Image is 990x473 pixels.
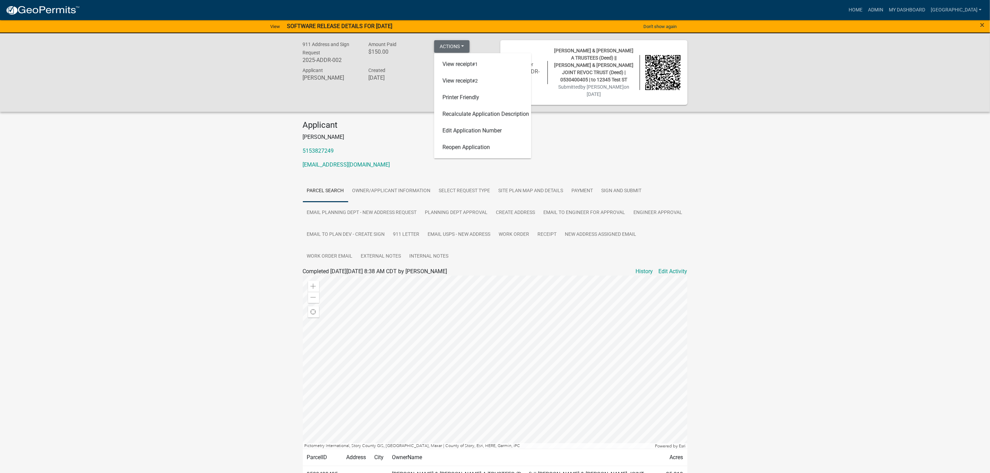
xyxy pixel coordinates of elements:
[534,224,561,246] a: Receipt
[434,56,531,73] a: View receipt#1
[303,57,358,63] h6: 2025-ADDR-002
[405,246,453,268] a: Internal Notes
[434,73,531,89] a: View receipt#2
[370,449,388,466] td: City
[662,449,687,466] td: Acres
[434,139,531,156] a: Reopen Application
[368,74,424,81] h6: [DATE]
[303,120,687,130] h4: Applicant
[434,89,531,106] a: Printer Friendly
[494,180,568,202] a: Site Plan Map and Details
[389,224,424,246] a: 911 Letter
[303,202,421,224] a: Email Planning Dept - new address request
[303,68,323,73] span: Applicant
[308,292,319,303] div: Zoom out
[303,443,654,449] div: Pictometry International, Story County GIS, [GEOGRAPHIC_DATA], Maxar | County of Story, Esri, HER...
[434,123,531,139] a: Edit Application Number
[636,267,653,276] a: History
[580,84,624,90] span: by [PERSON_NAME]
[421,202,492,224] a: Planning Dept Approval
[303,246,357,268] a: Work Order Email
[495,224,534,246] a: Work Order
[308,306,319,318] div: Find my location
[928,3,984,17] a: [GEOGRAPHIC_DATA]
[342,449,370,466] td: Address
[679,444,686,448] a: Esri
[348,180,435,202] a: Owner/Applicant information
[434,40,470,53] button: Actions
[435,180,494,202] a: Select Request Type
[268,21,283,32] a: View
[357,246,405,268] a: External Notes
[308,281,319,292] div: Zoom in
[434,53,531,159] div: Actions
[654,443,687,449] div: Powered by
[561,224,641,246] a: New Address Assigned Email
[303,224,389,246] a: Email to Plan Dev - create sign
[368,42,396,47] span: Amount Paid
[303,449,342,466] td: ParcelID
[303,133,687,141] p: [PERSON_NAME]
[554,48,633,82] span: [PERSON_NAME] & [PERSON_NAME] A TRUSTEES (Deed) || [PERSON_NAME] & [PERSON_NAME] JOINT REVOC TRUS...
[980,21,985,29] button: Close
[303,148,334,154] a: 5153827249
[303,42,350,55] span: 911 Address and Sign Request
[865,3,886,17] a: Admin
[645,55,681,90] img: QR code
[303,161,390,168] a: [EMAIL_ADDRESS][DOMAIN_NAME]
[472,79,478,83] span: #2
[388,449,662,466] td: OwnerName
[492,202,540,224] a: Create Address
[368,68,385,73] span: Created
[424,224,495,246] a: Email USPS - new address
[472,62,478,67] span: #1
[886,3,928,17] a: My Dashboard
[659,267,687,276] a: Edit Activity
[303,74,358,81] h6: [PERSON_NAME]
[303,268,447,275] span: Completed [DATE][DATE] 8:38 AM CDT by [PERSON_NAME]
[368,48,424,55] h6: $150.00
[287,23,392,29] strong: SOFTWARE RELEASE DETAILS FOR [DATE]
[558,84,629,97] span: Submitted on [DATE]
[597,180,646,202] a: Sign and Submit
[303,180,348,202] a: Parcel search
[630,202,687,224] a: Engineer approval
[846,3,865,17] a: Home
[568,180,597,202] a: Payment
[641,21,680,32] button: Don't show again
[434,106,531,123] a: Recalculate Application Description
[980,20,985,30] span: ×
[540,202,630,224] a: Email to Engineer for approval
